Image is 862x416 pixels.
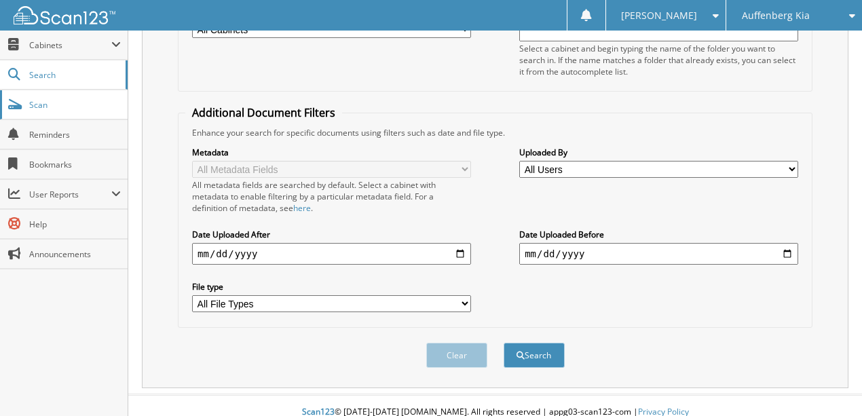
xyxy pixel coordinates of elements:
[192,243,471,265] input: start
[519,229,798,240] label: Date Uploaded Before
[29,99,121,111] span: Scan
[14,6,115,24] img: scan123-logo-white.svg
[192,281,471,292] label: File type
[29,189,111,200] span: User Reports
[192,179,471,214] div: All metadata fields are searched by default. Select a cabinet with metadata to enable filtering b...
[29,159,121,170] span: Bookmarks
[192,229,471,240] label: Date Uploaded After
[29,219,121,230] span: Help
[621,12,697,20] span: [PERSON_NAME]
[426,343,487,368] button: Clear
[293,202,311,214] a: here
[794,351,862,416] iframe: Chat Widget
[29,129,121,140] span: Reminders
[742,12,810,20] span: Auffenberg Kia
[29,69,119,81] span: Search
[519,43,798,77] div: Select a cabinet and begin typing the name of the folder you want to search in. If the name match...
[185,127,805,138] div: Enhance your search for specific documents using filters such as date and file type.
[29,248,121,260] span: Announcements
[29,39,111,51] span: Cabinets
[192,147,471,158] label: Metadata
[519,147,798,158] label: Uploaded By
[519,243,798,265] input: end
[185,105,342,120] legend: Additional Document Filters
[504,343,565,368] button: Search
